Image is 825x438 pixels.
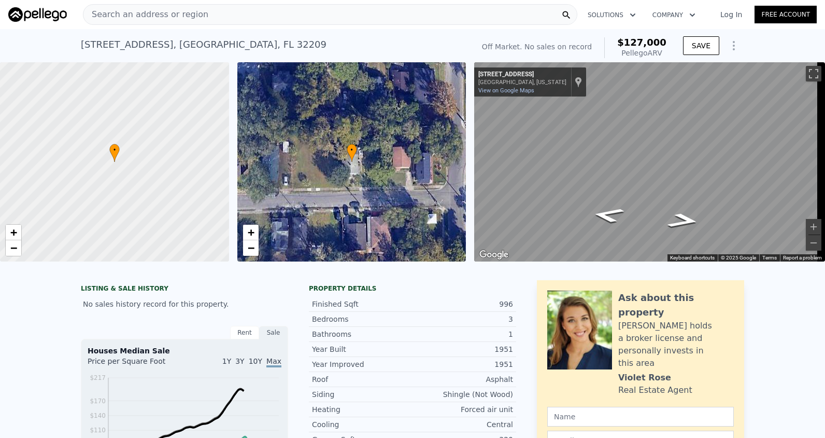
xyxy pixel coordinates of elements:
[412,299,513,309] div: 996
[230,326,259,339] div: Rent
[618,372,671,384] div: Violet Rose
[90,412,106,419] tspan: $140
[312,389,412,400] div: Siding
[90,427,106,434] tspan: $110
[762,255,777,261] a: Terms (opens in new tab)
[222,357,231,365] span: 1Y
[617,37,666,48] span: $127,000
[478,71,566,79] div: [STREET_ADDRESS]
[575,76,582,88] a: Show location on map
[309,284,516,293] div: Property details
[249,357,262,365] span: 10Y
[579,6,644,24] button: Solutions
[10,226,17,239] span: +
[312,344,412,354] div: Year Built
[474,62,825,262] div: Street View
[243,240,259,256] a: Zoom out
[708,9,755,20] a: Log In
[8,7,67,22] img: Pellego
[670,254,715,262] button: Keyboard shortcuts
[482,42,592,52] div: Off Market. No sales on record
[312,374,412,385] div: Roof
[266,357,281,367] span: Max
[88,356,184,373] div: Price per Square Foot
[654,210,714,232] path: Go East, 8th St W
[81,284,288,295] div: LISTING & SALE HISTORY
[243,225,259,240] a: Zoom in
[547,407,734,427] input: Name
[755,6,817,23] a: Free Account
[312,314,412,324] div: Bedrooms
[412,314,513,324] div: 3
[6,240,21,256] a: Zoom out
[312,359,412,369] div: Year Improved
[477,248,511,262] img: Google
[412,404,513,415] div: Forced air unit
[683,36,719,55] button: SAVE
[81,295,288,313] div: No sales history record for this property.
[723,35,744,56] button: Show Options
[312,419,412,430] div: Cooling
[90,398,106,405] tspan: $170
[783,255,822,261] a: Report a problem
[412,374,513,385] div: Asphalt
[88,346,281,356] div: Houses Median Sale
[83,8,208,21] span: Search an address or region
[347,145,357,155] span: •
[412,419,513,430] div: Central
[618,291,734,320] div: Ask about this property
[412,344,513,354] div: 1951
[235,357,244,365] span: 3Y
[618,320,734,369] div: [PERSON_NAME] holds a broker license and personally invests in this area
[109,145,120,155] span: •
[10,241,17,254] span: −
[312,299,412,309] div: Finished Sqft
[312,404,412,415] div: Heating
[412,329,513,339] div: 1
[477,248,511,262] a: Open this area in Google Maps (opens a new window)
[478,79,566,86] div: [GEOGRAPHIC_DATA], [US_STATE]
[247,241,254,254] span: −
[347,144,357,162] div: •
[644,6,704,24] button: Company
[806,235,821,251] button: Zoom out
[617,48,666,58] div: Pellego ARV
[81,37,326,52] div: [STREET_ADDRESS] , [GEOGRAPHIC_DATA] , FL 32209
[412,389,513,400] div: Shingle (Not Wood)
[618,384,692,396] div: Real Estate Agent
[578,204,638,227] path: Go West, 8th St W
[6,225,21,240] a: Zoom in
[247,226,254,239] span: +
[806,219,821,235] button: Zoom in
[478,87,534,94] a: View on Google Maps
[412,359,513,369] div: 1951
[90,374,106,381] tspan: $217
[259,326,288,339] div: Sale
[474,62,825,262] div: Map
[312,329,412,339] div: Bathrooms
[109,144,120,162] div: •
[721,255,756,261] span: © 2025 Google
[806,66,821,81] button: Toggle fullscreen view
